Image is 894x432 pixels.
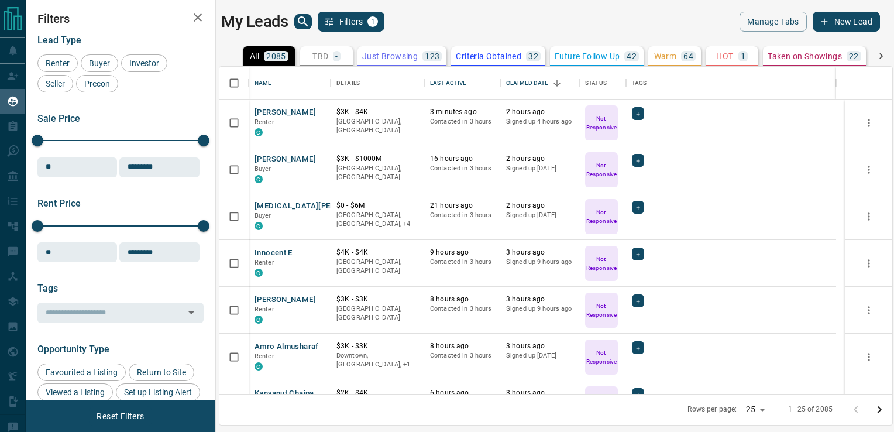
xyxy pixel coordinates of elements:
[89,406,152,426] button: Reset Filters
[255,67,272,100] div: Name
[430,341,494,351] p: 8 hours ago
[632,154,644,167] div: +
[255,222,263,230] div: condos.ca
[42,59,74,68] span: Renter
[80,79,114,88] span: Precon
[121,54,167,72] div: Investor
[740,12,806,32] button: Manage Tabs
[636,155,640,166] span: +
[586,301,617,319] p: Not Responsive
[255,118,274,126] span: Renter
[506,341,573,351] p: 3 hours ago
[586,208,617,225] p: Not Responsive
[335,52,338,60] p: -
[37,113,80,124] span: Sale Price
[424,67,500,100] div: Last Active
[336,117,418,135] p: [GEOGRAPHIC_DATA], [GEOGRAPHIC_DATA]
[255,362,263,371] div: condos.ca
[430,201,494,211] p: 21 hours ago
[430,67,466,100] div: Last Active
[331,67,424,100] div: Details
[586,348,617,366] p: Not Responsive
[255,212,271,220] span: Buyer
[183,304,200,321] button: Open
[430,304,494,314] p: Contacted in 3 hours
[868,398,891,421] button: Go to next page
[860,348,878,366] button: more
[430,388,494,398] p: 6 hours ago
[336,388,418,398] p: $2K - $4K
[506,304,573,314] p: Signed up 9 hours ago
[430,164,494,173] p: Contacted in 3 hours
[430,258,494,267] p: Contacted in 3 hours
[585,67,607,100] div: Status
[579,67,626,100] div: Status
[37,364,126,381] div: Favourited a Listing
[627,52,637,60] p: 42
[336,211,418,229] p: North York, York Crosstown, East York, Toronto
[336,258,418,276] p: [GEOGRAPHIC_DATA], [GEOGRAPHIC_DATA]
[741,52,745,60] p: 1
[255,388,314,399] button: Kanyanut Chaipa
[506,164,573,173] p: Signed up [DATE]
[37,198,81,209] span: Rent Price
[860,114,878,132] button: more
[456,52,521,60] p: Criteria Obtained
[506,388,573,398] p: 3 hours ago
[37,75,73,92] div: Seller
[336,341,418,351] p: $3K - $3K
[860,301,878,319] button: more
[255,259,274,266] span: Renter
[430,211,494,220] p: Contacted in 3 hours
[336,304,418,323] p: [GEOGRAPHIC_DATA], [GEOGRAPHIC_DATA]
[636,295,640,307] span: +
[255,154,316,165] button: [PERSON_NAME]
[255,201,380,212] button: [MEDICAL_DATA][PERSON_NAME]
[430,107,494,117] p: 3 minutes ago
[506,67,549,100] div: Claimed Date
[636,248,640,260] span: +
[37,35,81,46] span: Lead Type
[586,114,617,132] p: Not Responsive
[255,306,274,313] span: Renter
[37,12,204,26] h2: Filters
[318,12,385,32] button: Filters1
[37,283,58,294] span: Tags
[683,52,693,60] p: 64
[249,67,331,100] div: Name
[425,52,439,60] p: 123
[336,201,418,211] p: $0 - $6M
[632,294,644,307] div: +
[636,342,640,354] span: +
[626,67,836,100] div: Tags
[116,383,200,401] div: Set up Listing Alert
[687,404,737,414] p: Rows per page:
[42,368,122,377] span: Favourited a Listing
[506,117,573,126] p: Signed up 4 hours ago
[506,154,573,164] p: 2 hours ago
[788,404,833,414] p: 1–25 of 2085
[336,294,418,304] p: $3K - $3K
[85,59,114,68] span: Buyer
[741,401,769,418] div: 25
[632,248,644,260] div: +
[37,54,78,72] div: Renter
[636,389,640,400] span: +
[528,52,538,60] p: 32
[506,351,573,361] p: Signed up [DATE]
[336,107,418,117] p: $3K - $4K
[125,59,163,68] span: Investor
[255,175,263,183] div: condos.ca
[813,12,880,32] button: New Lead
[506,248,573,258] p: 3 hours ago
[266,52,286,60] p: 2085
[336,154,418,164] p: $3K - $1000M
[555,52,620,60] p: Future Follow Up
[369,18,377,26] span: 1
[430,351,494,361] p: Contacted in 3 hours
[430,248,494,258] p: 9 hours ago
[632,67,647,100] div: Tags
[221,12,288,31] h1: My Leads
[255,165,271,173] span: Buyer
[255,294,316,306] button: [PERSON_NAME]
